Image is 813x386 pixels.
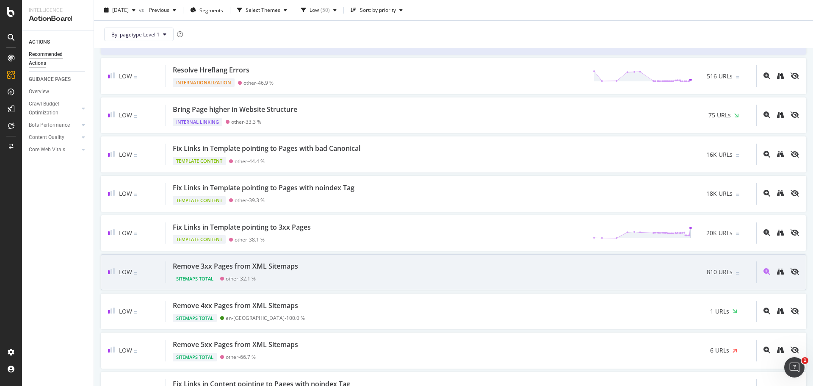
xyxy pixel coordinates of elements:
span: Low [119,150,132,158]
div: Fix Links in Template pointing to 3xx Pages [173,222,311,232]
div: eye-slash [791,229,799,236]
a: ACTIONS [29,38,88,47]
div: magnifying-glass-plus [763,308,770,314]
div: other - 32.1 % [226,275,256,282]
a: Recommended Actions [29,50,88,68]
button: Sort: by priority [347,3,406,17]
div: magnifying-glass-plus [763,190,770,197]
div: Template Content [173,235,226,244]
div: Fix Links in Template pointing to Pages with noindex Tag [173,183,354,193]
a: binoculars [777,73,784,80]
div: en-[GEOGRAPHIC_DATA] - 100.0 % [226,315,305,321]
a: binoculars [777,308,784,315]
img: Equal [134,272,137,275]
span: 516 URLs [707,72,733,81]
div: eye-slash [791,190,799,197]
button: Segments [187,3,227,17]
span: Low [119,189,132,197]
span: 75 URLs [708,111,731,119]
div: Remove 4xx Pages from XML Sitemaps [173,301,298,311]
div: other - 66.7 % [226,354,256,360]
img: Equal [736,194,739,196]
img: Equal [134,154,137,157]
span: By: pagetype Level 1 [111,31,160,38]
button: Previous [146,3,180,17]
div: binoculars [777,229,784,236]
span: Low [119,72,132,80]
span: 810 URLs [707,268,733,276]
button: [DATE] [101,3,139,17]
div: binoculars [777,347,784,353]
div: Overview [29,87,49,96]
div: magnifying-glass-plus [763,111,770,118]
span: Low [119,268,132,276]
div: Fix Links in Template pointing to Pages with bad Canonical [173,144,360,153]
div: other - 38.1 % [235,236,265,243]
div: ACTIONS [29,38,50,47]
div: Template Content [173,157,226,165]
div: Bots Performance [29,121,70,130]
div: eye-slash [791,151,799,158]
div: Resolve Hreflang Errors [173,65,249,75]
a: binoculars [777,269,784,276]
a: Core Web Vitals [29,145,79,154]
div: Recommended Actions [29,50,80,68]
div: binoculars [777,308,784,314]
a: binoculars [777,230,784,237]
a: Bots Performance [29,121,79,130]
a: binoculars [777,112,784,119]
div: Sort: by priority [360,8,396,13]
div: magnifying-glass-plus [763,347,770,353]
button: By: pagetype Level 1 [104,28,174,41]
div: other - 46.9 % [243,80,274,86]
a: binoculars [777,151,784,158]
div: Intelligence [29,7,87,14]
div: binoculars [777,111,784,118]
div: Content Quality [29,133,64,142]
span: Segments [199,6,223,14]
div: Sitemaps Total [173,353,217,361]
span: 20K URLs [706,229,733,237]
span: vs [139,6,146,14]
div: Remove 3xx Pages from XML Sitemaps [173,261,298,271]
a: GUIDANCE PAGES [29,75,88,84]
div: eye-slash [791,111,799,118]
div: Core Web Vitals [29,145,65,154]
span: Low [119,111,132,119]
img: Equal [736,154,739,157]
span: Low [119,229,132,237]
div: Select Themes [246,8,280,13]
img: Equal [134,115,137,118]
div: Remove 5xx Pages from XML Sitemaps [173,340,298,350]
span: 1 [802,357,808,364]
div: ( 50 ) [321,8,330,13]
button: Low(50) [298,3,340,17]
span: 1 URLs [710,307,729,316]
div: magnifying-glass-plus [763,151,770,158]
div: magnifying-glass-plus [763,72,770,79]
img: Equal [134,311,137,314]
a: binoculars [777,347,784,354]
img: Equal [134,233,137,235]
span: Low [119,346,132,354]
div: eye-slash [791,72,799,79]
a: binoculars [777,190,784,197]
iframe: Intercom live chat [784,357,805,378]
div: Low [310,8,319,13]
div: Bring Page higher in Website Structure [173,105,297,114]
a: Overview [29,87,88,96]
div: eye-slash [791,268,799,275]
img: Equal [134,76,137,78]
div: other - 33.3 % [231,119,261,125]
img: Equal [134,350,137,353]
span: Low [119,307,132,315]
a: Content Quality [29,133,79,142]
div: Sitemaps Total [173,275,217,283]
button: Select Themes [234,3,290,17]
div: other - 39.3 % [235,197,265,203]
img: Equal [736,233,739,235]
div: Internationalization [173,78,235,87]
div: Template Content [173,196,226,205]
